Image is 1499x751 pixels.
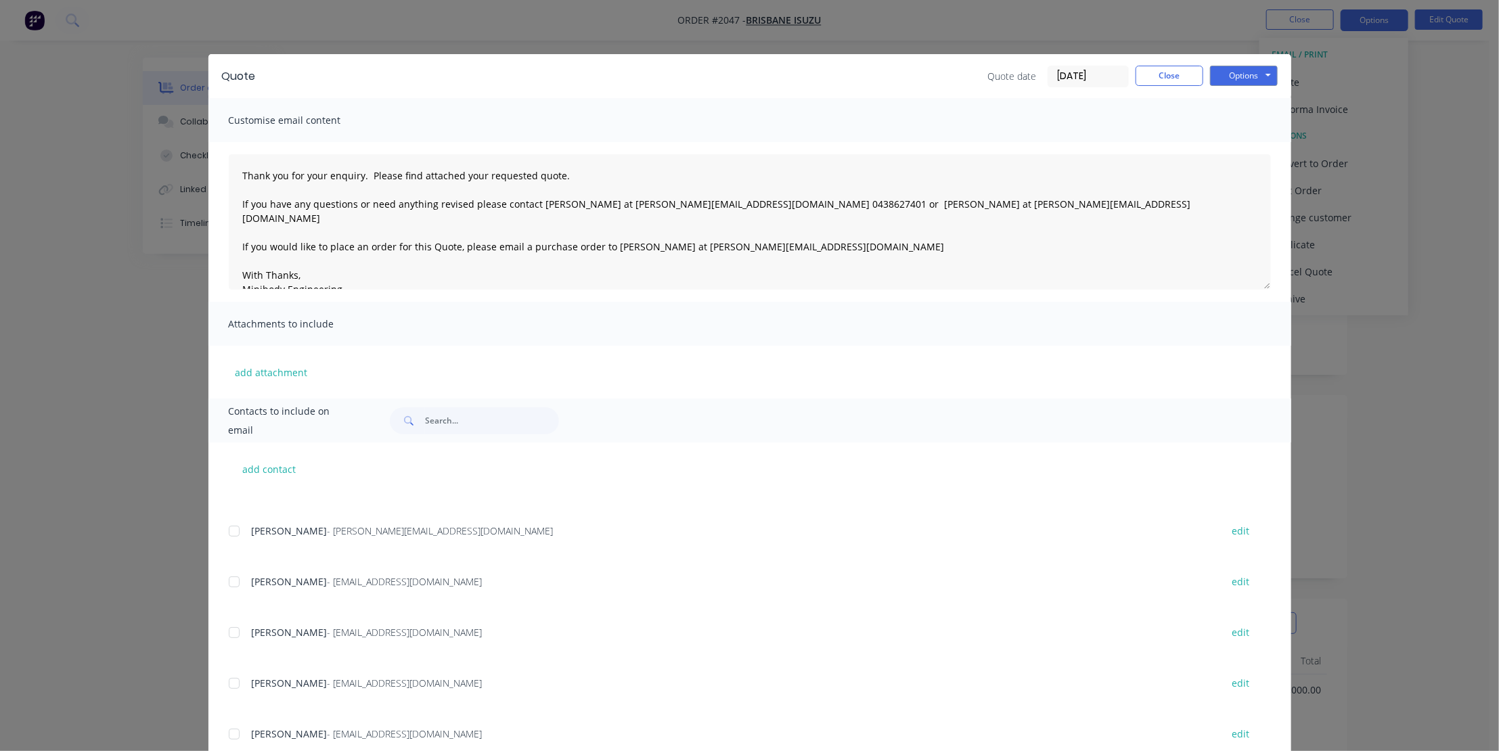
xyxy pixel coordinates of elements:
span: Customise email content [229,111,378,130]
span: - [EMAIL_ADDRESS][DOMAIN_NAME] [328,727,483,740]
button: Close [1136,66,1203,86]
span: - [EMAIL_ADDRESS][DOMAIN_NAME] [328,677,483,689]
span: [PERSON_NAME] [252,677,328,689]
button: edit [1224,522,1258,540]
button: edit [1224,674,1258,692]
button: edit [1224,623,1258,641]
button: add attachment [229,362,315,382]
span: - [EMAIL_ADDRESS][DOMAIN_NAME] [328,575,483,588]
span: [PERSON_NAME] [252,727,328,740]
span: - [PERSON_NAME][EMAIL_ADDRESS][DOMAIN_NAME] [328,524,554,537]
input: Search... [425,407,559,434]
textarea: Thank you for your enquiry. Please find attached your requested quote. If you have any questions ... [229,154,1271,290]
button: edit [1224,572,1258,591]
span: Contacts to include on email [229,402,357,440]
span: [PERSON_NAME] [252,575,328,588]
div: Quote [222,68,256,85]
button: edit [1224,725,1258,743]
span: Quote date [988,69,1037,83]
button: add contact [229,459,310,479]
span: - [EMAIL_ADDRESS][DOMAIN_NAME] [328,626,483,639]
button: Options [1210,66,1278,86]
span: [PERSON_NAME] [252,626,328,639]
span: [PERSON_NAME] [252,524,328,537]
span: Attachments to include [229,315,378,334]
